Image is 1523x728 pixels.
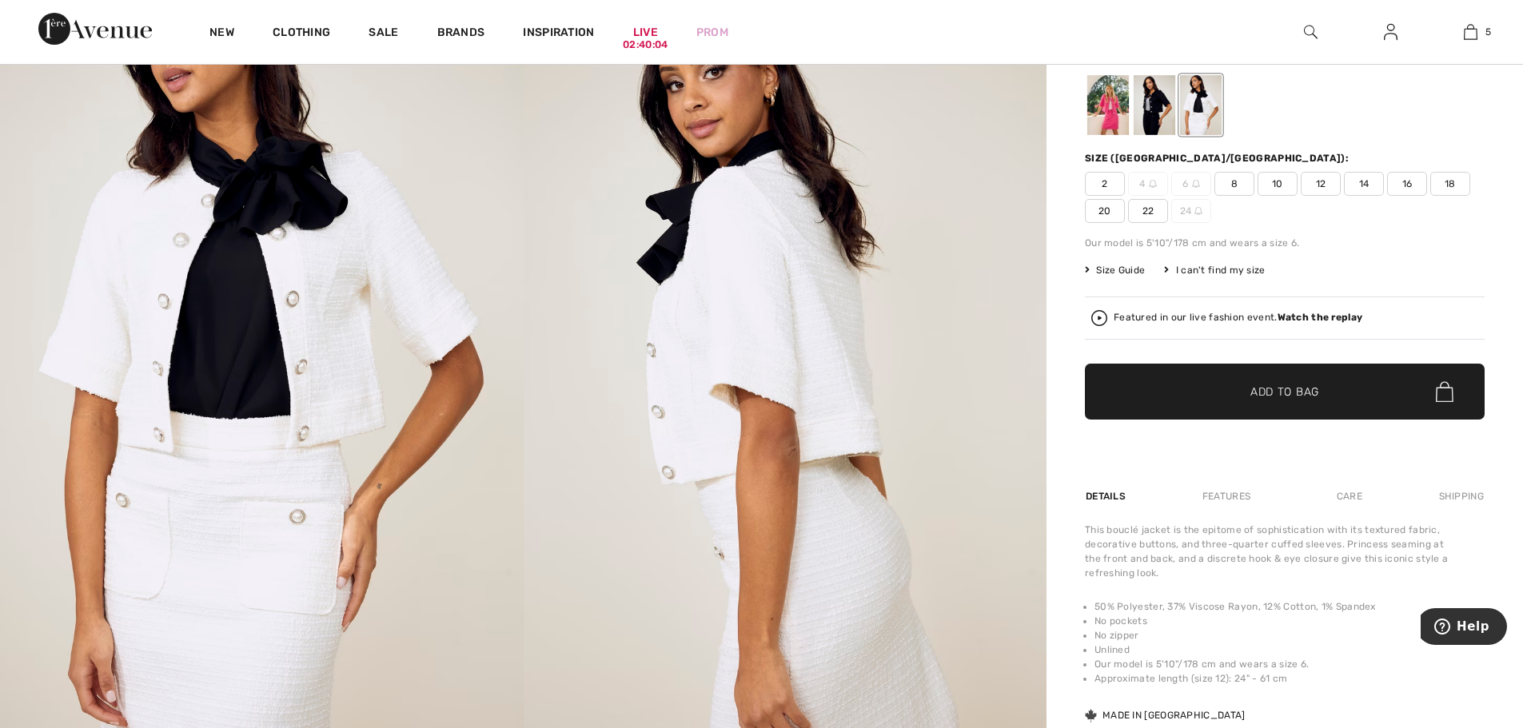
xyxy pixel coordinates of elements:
[1485,25,1491,39] span: 5
[623,38,668,53] div: 02:40:04
[1323,482,1376,511] div: Care
[1214,172,1254,196] span: 8
[1250,384,1319,400] span: Add to Bag
[1128,172,1168,196] span: 4
[1085,172,1125,196] span: 2
[1387,172,1427,196] span: 16
[1085,199,1125,223] span: 20
[1301,172,1341,196] span: 12
[523,26,594,42] span: Inspiration
[1171,199,1211,223] span: 24
[1464,22,1477,42] img: My Bag
[38,13,152,45] img: 1ère Avenue
[1085,523,1485,580] div: This bouclé jacket is the epitome of sophistication with its textured fabric, decorative buttons,...
[369,26,398,42] a: Sale
[1430,172,1470,196] span: 18
[209,26,234,42] a: New
[1384,22,1397,42] img: My Info
[1371,22,1410,42] a: Sign In
[1436,381,1453,402] img: Bag.svg
[1085,482,1130,511] div: Details
[437,26,485,42] a: Brands
[1085,364,1485,420] button: Add to Bag
[1128,199,1168,223] span: 22
[1094,628,1485,642] li: No zipper
[1091,310,1107,326] img: Watch the replay
[1085,263,1145,277] span: Size Guide
[1304,22,1318,42] img: search the website
[1278,312,1363,323] strong: Watch the replay
[1085,708,1246,722] div: Made in [GEOGRAPHIC_DATA]
[1085,151,1352,165] div: Size ([GEOGRAPHIC_DATA]/[GEOGRAPHIC_DATA]):
[1114,312,1362,323] div: Featured in our live fashion event.
[1421,608,1507,648] iframe: Opens a widget where you can find more information
[1435,482,1485,511] div: Shipping
[1164,263,1265,277] div: I can't find my size
[1192,180,1200,188] img: ring-m.svg
[1171,172,1211,196] span: 6
[1189,482,1264,511] div: Features
[633,24,658,41] a: Live02:40:04
[1194,207,1202,215] img: ring-m.svg
[1085,236,1485,250] div: Our model is 5'10"/178 cm and wears a size 6.
[1431,22,1509,42] a: 5
[1149,180,1157,188] img: ring-m.svg
[1180,75,1222,135] div: Off White
[1258,172,1298,196] span: 10
[273,26,330,42] a: Clothing
[696,24,728,41] a: Prom
[1087,75,1129,135] div: Pink
[1094,671,1485,686] li: Approximate length (size 12): 24" - 61 cm
[1134,75,1175,135] div: Black
[1094,614,1485,628] li: No pockets
[1094,642,1485,657] li: Unlined
[1094,657,1485,671] li: Our model is 5'10"/178 cm and wears a size 6.
[1094,599,1485,614] li: 50% Polyester, 37% Viscose Rayon, 12% Cotton, 1% Spandex
[1344,172,1384,196] span: 14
